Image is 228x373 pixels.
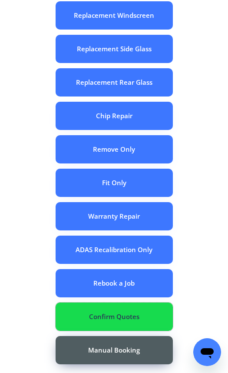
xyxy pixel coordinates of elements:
button: Chip Repair [56,102,173,130]
button: ADAS Recalibration Only [56,236,173,264]
button: Remove Only [56,135,173,163]
button: Rebook a Job [56,269,173,297]
button: Fit Only [56,169,173,197]
button: Replacement Windscreen [56,1,173,30]
button: Warranty Repair [56,202,173,230]
button: Replacement Side Glass [56,35,173,63]
button: Confirm Quotes [56,303,173,331]
button: Replacement Rear Glass [56,68,173,97]
iframe: Button to launch messaging window [193,338,221,366]
button: Manual Booking [56,336,173,364]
